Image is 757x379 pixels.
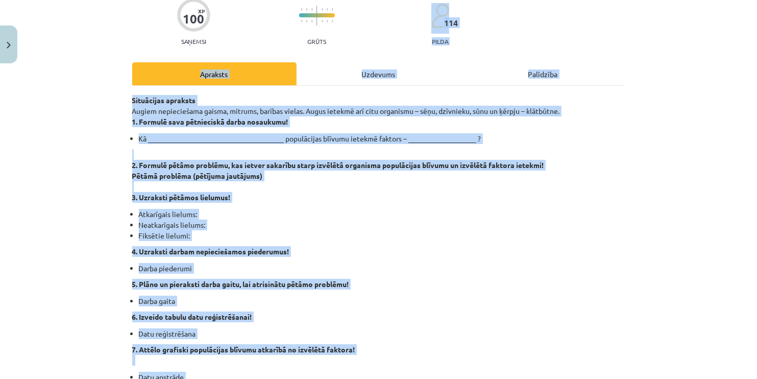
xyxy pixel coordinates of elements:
[132,345,355,354] strong: 7. Attēlo grafiski populācijas blīvumu atkarībā no izvēlētā faktora!
[132,160,544,170] strong: 2. Formulē pētāmo problēmu, kas ietver sakarību starp izvēlētā organisma populācijas blīvumu un i...
[431,3,449,29] img: students-c634bb4e5e11cddfef0936a35e636f08e4e9abd3cc4e673bd6f9a4125e45ecb1.svg
[132,62,297,85] div: Apraksts
[327,8,328,11] img: icon-short-line-57e1e144782c952c97e751825c79c345078a6d821885a25fce030b3d8c18986b.svg
[332,20,333,22] img: icon-short-line-57e1e144782c952c97e751825c79c345078a6d821885a25fce030b3d8c18986b.svg
[461,62,625,85] div: Palīdzība
[139,328,625,339] li: Datu reģistrēšana
[183,12,204,26] div: 100
[316,6,318,26] img: icon-long-line-d9ea69661e0d244f92f715978eff75569469978d946b2353a9bb055b3ed8787d.svg
[306,20,307,22] img: icon-short-line-57e1e144782c952c97e751825c79c345078a6d821885a25fce030b3d8c18986b.svg
[327,20,328,22] img: icon-short-line-57e1e144782c952c97e751825c79c345078a6d821885a25fce030b3d8c18986b.svg
[177,38,210,45] p: Saņemsi
[301,20,302,22] img: icon-short-line-57e1e144782c952c97e751825c79c345078a6d821885a25fce030b3d8c18986b.svg
[322,20,323,22] img: icon-short-line-57e1e144782c952c97e751825c79c345078a6d821885a25fce030b3d8c18986b.svg
[132,171,263,180] strong: Pētāmā problēma (pētījuma jautājums)
[301,8,302,11] img: icon-short-line-57e1e144782c952c97e751825c79c345078a6d821885a25fce030b3d8c18986b.svg
[132,193,231,202] strong: 3. Uzraksti pētāmos lielumus!
[432,38,448,45] p: pilda
[132,95,625,127] p: Augiem nepieciešama gaisma, mitrums, barības vielas. Augus ietekmē arī citu organismu – sēņu, dzī...
[198,8,205,14] span: XP
[132,247,289,256] strong: 4. Uzraksti darbam nepieciešamos piederumus!
[322,8,323,11] img: icon-short-line-57e1e144782c952c97e751825c79c345078a6d821885a25fce030b3d8c18986b.svg
[306,8,307,11] img: icon-short-line-57e1e144782c952c97e751825c79c345078a6d821885a25fce030b3d8c18986b.svg
[132,96,196,105] strong: Situācijas apraksts
[139,133,625,144] li: Kā ______________________________________ populācijas blīvumu ietekmē faktors – _________________...
[297,62,461,85] div: Uzdevums
[444,18,458,28] span: 114
[332,8,333,11] img: icon-short-line-57e1e144782c952c97e751825c79c345078a6d821885a25fce030b3d8c18986b.svg
[307,38,326,45] p: Grūts
[139,296,625,306] li: Darba gaita
[139,230,625,241] li: Fiksētie lielumi:
[132,312,252,321] strong: 6. Izveido tabulu datu reģistrēšanai!
[311,20,312,22] img: icon-short-line-57e1e144782c952c97e751825c79c345078a6d821885a25fce030b3d8c18986b.svg
[139,220,625,230] li: Neatkarīgais lielums:
[139,209,625,220] li: Atkarīgais lielums:
[139,263,625,274] li: Darba piederumi
[311,8,312,11] img: icon-short-line-57e1e144782c952c97e751825c79c345078a6d821885a25fce030b3d8c18986b.svg
[132,117,288,126] strong: 1. Formulē sava pētnieciskā darba nosaukumu!
[132,279,349,289] strong: 5. Plāno un pieraksti darba gaitu, lai atrisinātu pētāmo problēmu!
[7,42,11,49] img: icon-close-lesson-0947bae3869378f0d4975bcd49f059093ad1ed9edebbc8119c70593378902aed.svg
